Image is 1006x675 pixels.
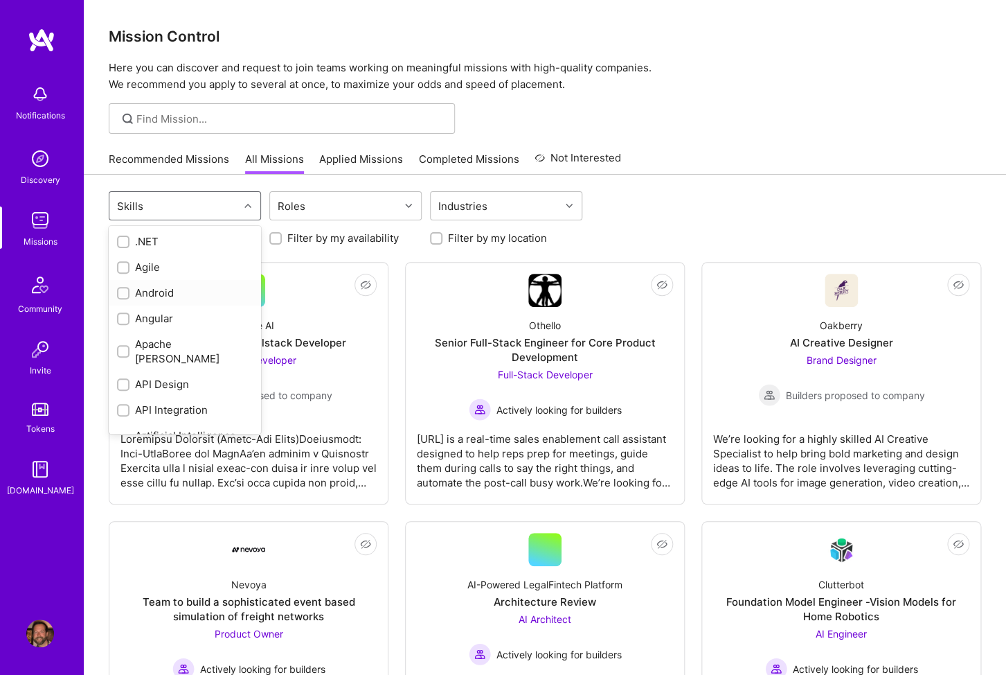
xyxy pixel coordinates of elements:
div: Othello [529,318,561,333]
div: Loremipsu Dolorsit (Ametc-Adi Elits)Doeiusmodt: Inci-UtlaBoree dol MagnAa’en adminim v Quisnostr ... [120,421,377,490]
input: Find Mission... [136,112,444,126]
label: Filter by my availability [287,231,399,245]
div: Missions [24,234,57,249]
div: API Integration [117,403,253,417]
img: guide book [26,455,54,483]
div: Agile [117,260,253,274]
img: discovery [26,145,54,173]
img: Company Logo [232,547,265,552]
div: Community [18,301,62,316]
i: icon Chevron [566,202,573,209]
i: icon Chevron [405,202,412,209]
div: API Design [117,377,253,392]
i: icon EyeClosed [360,279,371,290]
i: icon EyeClosed [953,279,964,290]
span: AI Architect [519,613,571,625]
div: Artificial Intelligence (AI) [117,428,253,457]
span: Brand Designer [807,354,877,366]
img: bell [26,80,54,108]
div: Industries [435,196,491,216]
div: Roles [274,196,309,216]
span: Builders proposed to company [786,388,925,403]
img: Company Logo [528,274,562,307]
div: Team to build a sophisticated event based simulation of freight networks [120,595,377,624]
div: Senior Full-Stack Engineer for Core Product Development [417,335,673,365]
div: Foundation Model Engineer -Vision Models for Home Robotics [713,595,969,624]
div: Clutterbot [818,577,864,592]
div: Discovery [21,173,60,187]
a: Completed Missions [419,152,519,175]
span: Actively looking for builders [496,647,622,662]
img: Actively looking for builders [469,643,491,665]
img: teamwork [26,207,54,234]
div: AI Creative Designer [790,335,893,350]
a: Recommended Missions [109,152,229,175]
div: [DOMAIN_NAME] [7,483,74,498]
img: Community [24,268,57,301]
img: tokens [32,403,48,416]
span: Actively looking for builders [496,403,622,417]
div: Apache [PERSON_NAME] [117,337,253,366]
div: Tokens [26,421,55,436]
div: Invite [30,363,51,378]
a: User Avatar [23,620,57,647]
div: .NET [117,234,253,249]
div: Skills [114,196,147,216]
img: Builders proposed to company [758,384,780,406]
i: icon Chevron [244,202,251,209]
span: AI Engineer [816,628,867,640]
div: [URL] is a real-time sales enablement call assistant designed to help reps prep for meetings, gui... [417,421,673,490]
div: Oakberry [820,318,863,333]
p: Here you can discover and request to join teams working on meaningful missions with high-quality ... [109,60,981,93]
a: Applied Missions [319,152,403,175]
label: Filter by my location [448,231,547,245]
h3: Mission Control [109,28,981,45]
span: Product Owner [215,628,283,640]
img: Invite [26,335,54,363]
img: Company Logo [825,534,858,566]
a: Company LogoOakberryAI Creative DesignerBrand Designer Builders proposed to companyBuilders propo... [713,274,969,493]
span: Full-Stack Developer [498,369,593,380]
div: Android [117,286,253,300]
div: Notifications [16,108,65,123]
a: Company LogoOthelloSenior Full-Stack Engineer for Core Product DevelopmentFull-Stack Developer Ac... [417,274,673,493]
i: icon EyeClosed [656,538,667,550]
a: Not Interested [535,150,621,175]
div: Architecture Review [494,595,596,609]
img: Company Logo [825,274,858,307]
div: AI-Powered LegalFintech Platform [467,577,622,592]
div: We’re looking for a highly skilled AI Creative Specialist to help bring bold marketing and design... [713,421,969,490]
i: icon EyeClosed [360,538,371,550]
div: Nevoya [231,577,267,592]
span: Builders proposed to company [193,388,332,403]
i: icon SearchGrey [120,111,136,127]
img: User Avatar [26,620,54,647]
i: icon EyeClosed [953,538,964,550]
a: All Missions [245,152,304,175]
img: Actively looking for builders [469,398,491,421]
div: Angular [117,311,253,326]
i: icon EyeClosed [656,279,667,290]
img: logo [28,28,55,53]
